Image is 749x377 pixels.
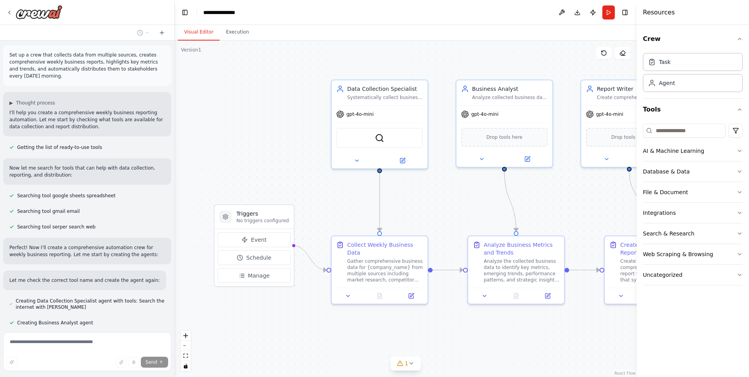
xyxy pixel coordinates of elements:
[181,47,201,53] div: Version 1
[17,320,93,326] span: Creating Business Analyst agent
[6,357,17,368] button: Improve this prompt
[659,58,671,66] div: Task
[604,235,701,304] div: Create Weekly Business ReportCreate a professional, comprehensive weekly business report for {com...
[203,9,243,16] nav: breadcrumb
[17,193,115,199] span: Searching tool google sheets spreadsheet
[9,277,160,284] p: Let me check the correct tool name and create the agent again:
[643,182,743,202] button: File & Document
[141,357,168,368] button: Send
[236,218,289,224] p: No triggers configured
[643,8,675,17] h4: Resources
[471,111,499,117] span: gpt-4o-mini
[293,242,327,274] g: Edge from triggers to f7a8abe5-c5fc-4496-8403-3a6758e05f22
[331,80,428,169] div: Data Collection SpecialistSystematically collect business data from multiple sources including we...
[17,208,80,214] span: Searching tool gmail email
[9,165,165,179] p: Now let me search for tools that can help with data collection, reporting, and distribution:
[611,133,648,141] span: Drop tools here
[134,28,153,37] button: Switch to previous chat
[347,258,423,283] div: Gather comprehensive business data for {company_name} from multiple sources including market rese...
[643,99,743,120] button: Tools
[178,24,220,41] button: Visual Editor
[643,188,688,196] div: File & Document
[181,361,191,371] button: toggle interactivity
[597,94,673,101] div: Create comprehensive, well-structured weekly business reports for {company_name} that present key...
[501,172,520,231] g: Edge from 0f5374c9-1f92-4d2e-ab00-2f9f5046f8ae to 24d7d96d-d64e-4929-8a4f-9b7c281542fa
[218,268,291,283] button: Manage
[218,232,291,247] button: Event
[398,291,424,301] button: Open in side panel
[236,210,289,218] h3: Triggers
[146,359,157,365] span: Send
[181,341,191,351] button: zoom out
[347,85,423,93] div: Data Collection Specialist
[181,331,191,341] button: zoom in
[597,85,673,93] div: Report Writer
[181,351,191,361] button: fit view
[363,291,396,301] button: No output available
[643,223,743,244] button: Search & Research
[620,241,696,257] div: Create Weekly Business Report
[376,173,383,231] g: Edge from 280a8f4e-15d2-47a8-8048-727ba3fc6dc6 to f7a8abe5-c5fc-4496-8403-3a6758e05f22
[569,266,600,274] g: Edge from 24d7d96d-d64e-4929-8a4f-9b7c281542fa to 7e68c074-e03c-4c0b-ba1b-8e3bf9cfcadb
[643,161,743,182] button: Database & Data
[643,203,743,223] button: Integrations
[484,241,559,257] div: Analyze Business Metrics and Trends
[643,265,743,285] button: Uncategorized
[643,244,743,264] button: Web Scraping & Browsing
[214,204,295,287] div: TriggersNo triggers configuredEventScheduleManage
[643,168,690,175] div: Database & Data
[486,133,523,141] span: Drop tools here
[375,133,384,143] img: SerperDevTool
[643,141,743,161] button: AI & Machine Learning
[625,172,657,231] g: Edge from e0731494-fe88-4efc-a499-4794791eb65d to 7e68c074-e03c-4c0b-ba1b-8e3bf9cfcadb
[16,100,55,106] span: Thought process
[405,359,408,367] span: 1
[9,109,165,130] p: I'll help you create a comprehensive weekly business reporting automation. Let me start by checki...
[17,224,96,230] span: Searching tool serper search web
[534,291,561,301] button: Open in side panel
[643,230,694,237] div: Search & Research
[9,100,13,106] span: ▶
[380,156,424,165] button: Open in side panel
[179,7,190,18] button: Hide left sidebar
[218,250,291,265] button: Schedule
[580,80,678,168] div: Report WriterCreate comprehensive, well-structured weekly business reports for {company_name} tha...
[596,111,623,117] span: gpt-4o-mini
[347,94,423,101] div: Systematically collect business data from multiple sources including web research, spreadsheets, ...
[620,258,696,283] div: Create a professional, comprehensive weekly business report for {company_name} that synthesizes t...
[346,111,374,117] span: gpt-4o-mini
[128,357,139,368] button: Click to speak your automation idea
[500,291,533,301] button: No output available
[456,80,553,168] div: Business AnalystAnalyze collected business data to identify key metrics, trends, and insights for...
[246,254,271,262] span: Schedule
[116,357,127,368] button: Upload files
[643,209,676,217] div: Integrations
[614,371,635,375] a: React Flow attribution
[251,236,266,244] span: Event
[643,147,704,155] div: AI & Machine Learning
[643,50,743,98] div: Crew
[16,5,62,19] img: Logo
[156,28,168,37] button: Start a new chat
[433,266,463,274] g: Edge from f7a8abe5-c5fc-4496-8403-3a6758e05f22 to 24d7d96d-d64e-4929-8a4f-9b7c281542fa
[331,235,428,304] div: Collect Weekly Business DataGather comprehensive business data for {company_name} from multiple s...
[467,235,565,304] div: Analyze Business Metrics and TrendsAnalyze the collected business data to identify key metrics, e...
[220,24,255,41] button: Execution
[391,356,421,371] button: 1
[16,298,165,310] span: Creating Data Collection Specialist agent with tools: Search the internet with [PERSON_NAME]
[9,51,165,80] p: Set up a crew that collects data from multiple sources, creates comprehensive weekly business rep...
[472,94,548,101] div: Analyze collected business data to identify key metrics, trends, and insights for {company_name}....
[643,120,743,292] div: Tools
[248,272,270,280] span: Manage
[9,100,55,106] button: ▶Thought process
[9,244,165,258] p: Perfect! Now I'll create a comprehensive automation crew for weekly business reporting. Let me st...
[643,250,713,258] div: Web Scraping & Browsing
[630,154,674,164] button: Open in side panel
[659,79,675,87] div: Agent
[472,85,548,93] div: Business Analyst
[17,144,102,150] span: Getting the list of ready-to-use tools
[619,7,630,18] button: Hide right sidebar
[484,258,559,283] div: Analyze the collected business data to identify key metrics, emerging trends, performance pattern...
[505,154,549,164] button: Open in side panel
[643,271,682,279] div: Uncategorized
